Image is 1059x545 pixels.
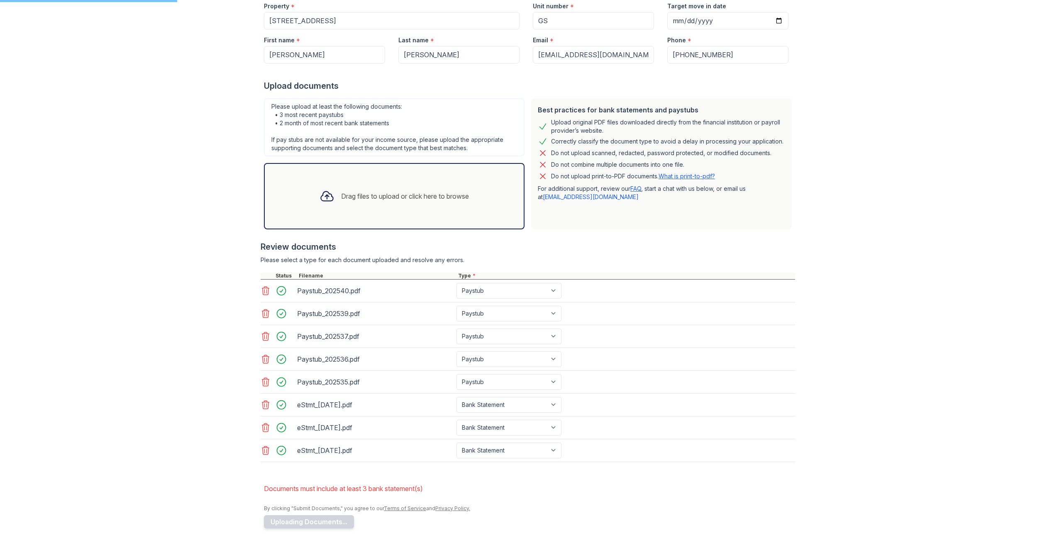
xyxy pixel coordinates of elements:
div: eStmt_[DATE].pdf [297,444,453,457]
a: What is print-to-pdf? [659,173,715,180]
div: Do not combine multiple documents into one file. [551,160,684,170]
label: Target move in date [667,2,726,10]
div: Paystub_202536.pdf [297,353,453,366]
div: Status [274,272,297,279]
div: Paystub_202539.pdf [297,307,453,320]
div: Best practices for bank statements and paystubs [538,105,785,115]
label: Email [533,36,548,44]
div: Paystub_202535.pdf [297,375,453,389]
div: Correctly classify the document type to avoid a delay in processing your application. [551,136,783,146]
div: Paystub_202537.pdf [297,330,453,343]
a: Privacy Policy. [435,505,470,511]
div: Please select a type for each document uploaded and resolve any errors. [261,256,795,264]
p: For additional support, review our , start a chat with us below, or email us at [538,185,785,201]
label: First name [264,36,295,44]
div: Paystub_202540.pdf [297,284,453,297]
label: Phone [667,36,686,44]
a: Terms of Service [384,505,426,511]
div: Review documents [261,241,795,253]
li: Documents must include at least 3 bank statement(s) [264,480,795,497]
div: Upload original PDF files downloaded directly from the financial institution or payroll provider’... [551,118,785,135]
p: Do not upload print-to-PDF documents. [551,172,715,180]
div: eStmt_[DATE].pdf [297,421,453,434]
div: Filename [297,272,456,279]
div: By clicking "Submit Documents," you agree to our and [264,505,795,512]
label: Last name [398,36,429,44]
label: Unit number [533,2,569,10]
div: Drag files to upload or click here to browse [341,191,469,201]
button: Uploading Documents... [264,515,354,528]
div: Type [456,272,795,279]
a: [EMAIL_ADDRESS][DOMAIN_NAME] [543,193,639,200]
label: Property [264,2,289,10]
div: Upload documents [264,80,795,92]
div: Do not upload scanned, redacted, password protected, or modified documents. [551,148,771,158]
a: FAQ [630,185,641,192]
div: Please upload at least the following documents: • 3 most recent paystubs • 2 month of most recent... [264,98,525,156]
div: eStmt_[DATE].pdf [297,398,453,411]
